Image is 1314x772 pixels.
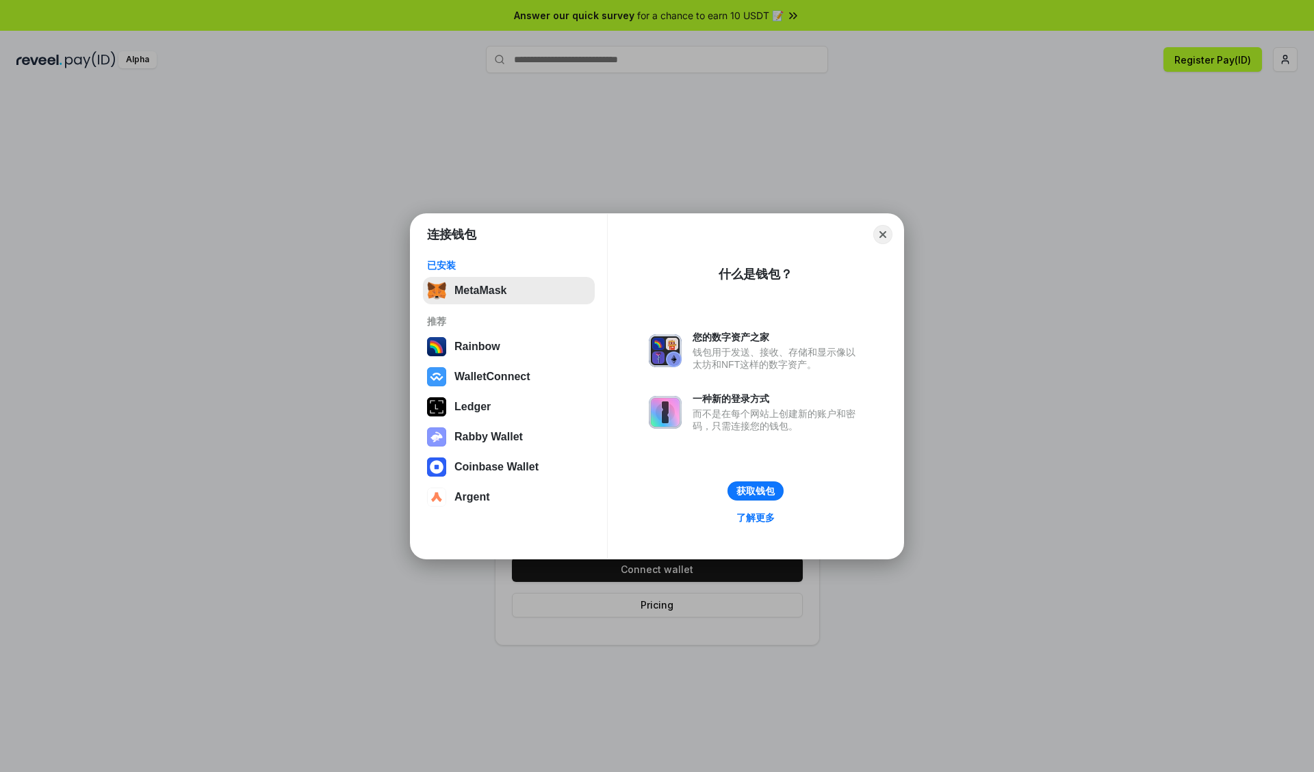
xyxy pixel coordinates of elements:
[454,401,491,413] div: Ledger
[454,461,539,473] div: Coinbase Wallet
[427,281,446,300] img: svg+xml,%3Csvg%20fill%3D%22none%22%20height%3D%2233%22%20viewBox%3D%220%200%2035%2033%22%20width%...
[427,457,446,477] img: svg+xml,%3Csvg%20width%3D%2228%22%20height%3D%2228%22%20viewBox%3D%220%200%2028%2028%22%20fill%3D...
[427,315,591,328] div: 推荐
[649,334,682,367] img: svg+xml,%3Csvg%20xmlns%3D%22http%3A%2F%2Fwww.w3.org%2F2000%2Fsvg%22%20fill%3D%22none%22%20viewBox...
[427,488,446,507] img: svg+xml,%3Csvg%20width%3D%2228%22%20height%3D%2228%22%20viewBox%3D%220%200%2028%2028%22%20fill%3D...
[693,408,862,432] div: 而不是在每个网站上创建新的账户和密码，只需连接您的钱包。
[693,346,862,371] div: 钱包用于发送、接收、存储和显示像以太坊和NFT这样的数字资产。
[727,481,784,501] button: 获取钱包
[454,284,506,297] div: MetaMask
[427,367,446,386] img: svg+xml,%3Csvg%20width%3D%2228%22%20height%3D%2228%22%20viewBox%3D%220%200%2028%2028%22%20fill%3D...
[423,423,595,451] button: Rabby Wallet
[693,331,862,343] div: 您的数字资产之家
[427,397,446,416] img: svg+xml,%3Csvg%20xmlns%3D%22http%3A%2F%2Fwww.w3.org%2F2000%2Fsvg%22%20width%3D%2228%22%20height%3...
[427,226,476,243] h1: 连接钱包
[423,393,595,421] button: Ledger
[649,396,682,429] img: svg+xml,%3Csvg%20xmlns%3D%22http%3A%2F%2Fwww.w3.org%2F2000%2Fsvg%22%20fill%3D%22none%22%20viewBox...
[693,392,862,405] div: 一种新的登录方式
[873,225,892,244] button: Close
[736,485,775,497] div: 获取钱包
[728,509,783,527] a: 了解更多
[423,277,595,304] button: MetaMask
[736,511,775,524] div: 了解更多
[427,259,591,271] div: 已安装
[423,333,595,360] button: Rainbow
[423,363,595,390] button: WalletConnect
[719,266,793,282] div: 什么是钱包？
[427,337,446,356] img: svg+xml,%3Csvg%20width%3D%22120%22%20height%3D%22120%22%20viewBox%3D%220%200%20120%20120%22%20fil...
[427,427,446,447] img: svg+xml,%3Csvg%20xmlns%3D%22http%3A%2F%2Fwww.w3.org%2F2000%2Fsvg%22%20fill%3D%22none%22%20viewBox...
[454,431,523,443] div: Rabby Wallet
[423,453,595,481] button: Coinbase Wallet
[454,371,530,383] div: WalletConnect
[454,341,500,353] div: Rainbow
[423,483,595,511] button: Argent
[454,491,490,503] div: Argent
